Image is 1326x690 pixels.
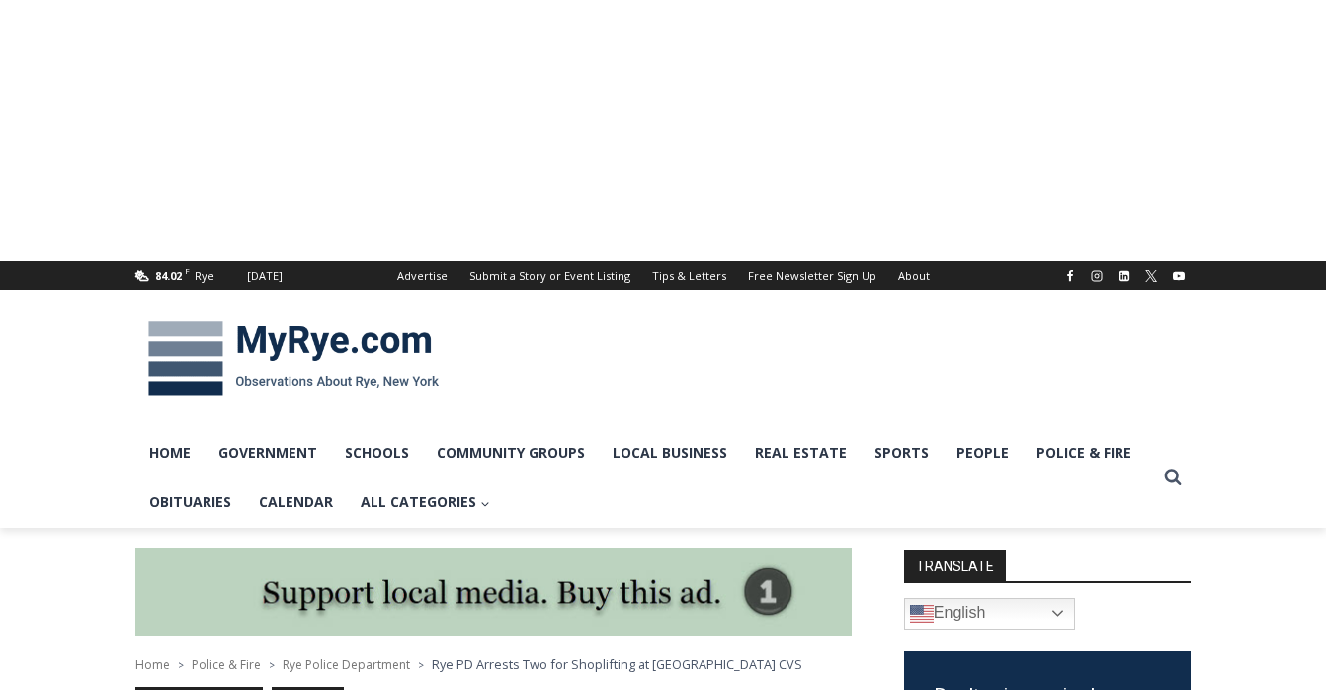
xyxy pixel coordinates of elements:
[1167,264,1191,288] a: YouTube
[1085,264,1109,288] a: Instagram
[641,261,737,290] a: Tips & Letters
[135,428,1155,528] nav: Primary Navigation
[185,265,190,276] span: F
[386,261,458,290] a: Advertise
[155,268,182,283] span: 84.02
[283,656,410,673] a: Rye Police Department
[269,658,275,672] span: >
[135,428,205,477] a: Home
[1058,264,1082,288] a: Facebook
[205,428,331,477] a: Government
[904,598,1075,630] a: English
[1023,428,1145,477] a: Police & Fire
[910,602,934,626] img: en
[361,491,490,513] span: All Categories
[1155,460,1191,495] button: View Search Form
[192,656,261,673] a: Police & Fire
[432,655,802,673] span: Rye PD Arrests Two for Shoplifting at [GEOGRAPHIC_DATA] CVS
[423,428,599,477] a: Community Groups
[386,261,941,290] nav: Secondary Navigation
[135,477,245,527] a: Obituaries
[135,656,170,673] a: Home
[943,428,1023,477] a: People
[599,428,741,477] a: Local Business
[135,307,452,410] img: MyRye.com
[1139,264,1163,288] a: X
[247,267,283,285] div: [DATE]
[1113,264,1136,288] a: Linkedin
[741,428,861,477] a: Real Estate
[418,658,424,672] span: >
[861,428,943,477] a: Sports
[904,550,1006,581] strong: TRANSLATE
[458,261,641,290] a: Submit a Story or Event Listing
[195,267,214,285] div: Rye
[331,428,423,477] a: Schools
[178,658,184,672] span: >
[737,261,887,290] a: Free Newsletter Sign Up
[887,261,941,290] a: About
[347,477,504,527] a: All Categories
[135,548,852,637] img: support local media, buy this ad
[245,477,347,527] a: Calendar
[135,654,852,674] nav: Breadcrumbs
